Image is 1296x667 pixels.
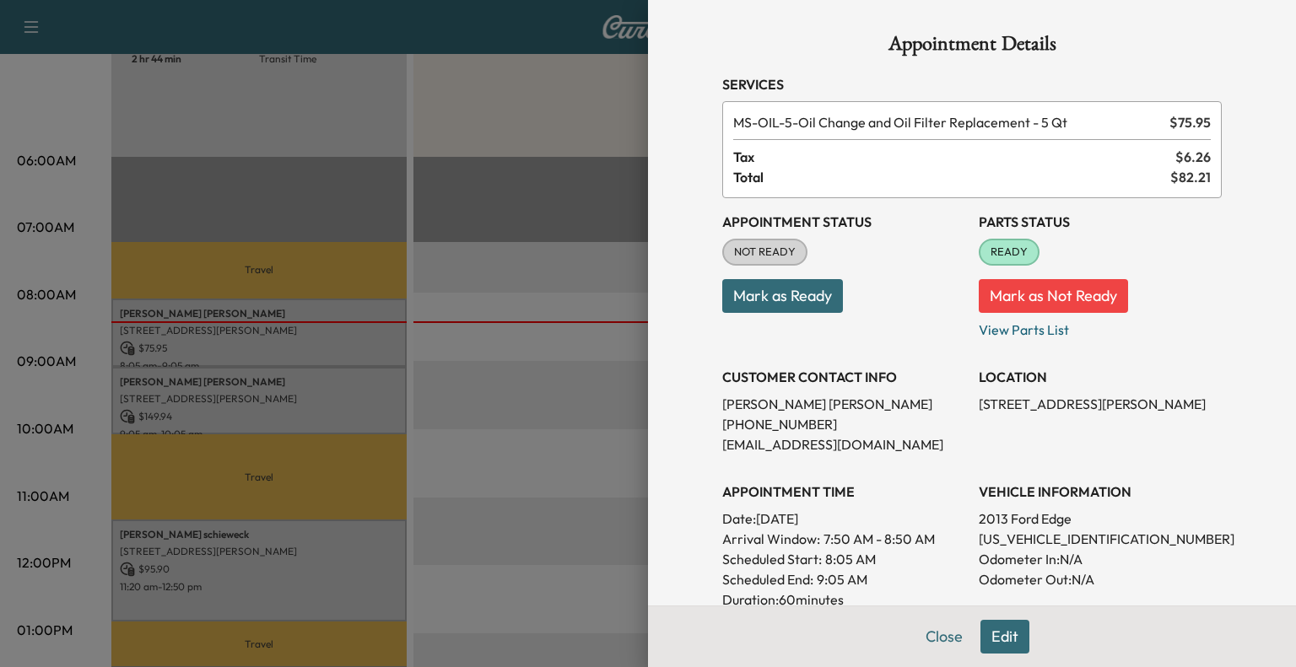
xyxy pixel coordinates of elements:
span: Tax [733,147,1175,167]
span: $ 82.21 [1170,167,1211,187]
p: Date: [DATE] [722,508,965,529]
p: Scheduled End: [722,569,813,589]
span: $ 6.26 [1175,147,1211,167]
p: View Parts List [979,313,1222,340]
p: [PERSON_NAME] [PERSON_NAME] [722,394,965,414]
button: Mark as Not Ready [979,279,1128,313]
p: 8:05 AM [825,549,876,569]
p: Scheduled Start: [722,549,822,569]
span: Total [733,167,1170,187]
p: [US_VEHICLE_IDENTIFICATION_NUMBER] [979,529,1222,549]
span: 7:50 AM - 8:50 AM [823,529,935,549]
span: Oil Change and Oil Filter Replacement - 5 Qt [733,112,1163,132]
button: Mark as Ready [722,279,843,313]
p: [PHONE_NUMBER] [722,414,965,434]
p: Odometer In: N/A [979,549,1222,569]
button: Close [915,620,974,654]
h1: Appointment Details [722,34,1222,61]
p: 2013 Ford Edge [979,508,1222,529]
h3: LOCATION [979,367,1222,387]
h3: Appointment Status [722,212,965,232]
span: NOT READY [724,244,806,261]
p: Arrival Window: [722,529,965,549]
h3: VEHICLE INFORMATION [979,481,1222,502]
p: 9:05 AM [817,569,867,589]
p: Odometer Out: N/A [979,569,1222,589]
h3: Services [722,74,1222,94]
h3: APPOINTMENT TIME [722,481,965,502]
span: $ 75.95 [1169,112,1211,132]
p: [EMAIL_ADDRESS][DOMAIN_NAME] [722,434,965,455]
button: Edit [980,620,1029,654]
h3: Parts Status [979,212,1222,232]
p: [STREET_ADDRESS][PERSON_NAME] [979,394,1222,414]
h3: CUSTOMER CONTACT INFO [722,367,965,387]
p: Duration: 60 minutes [722,589,965,610]
span: READY [980,244,1038,261]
